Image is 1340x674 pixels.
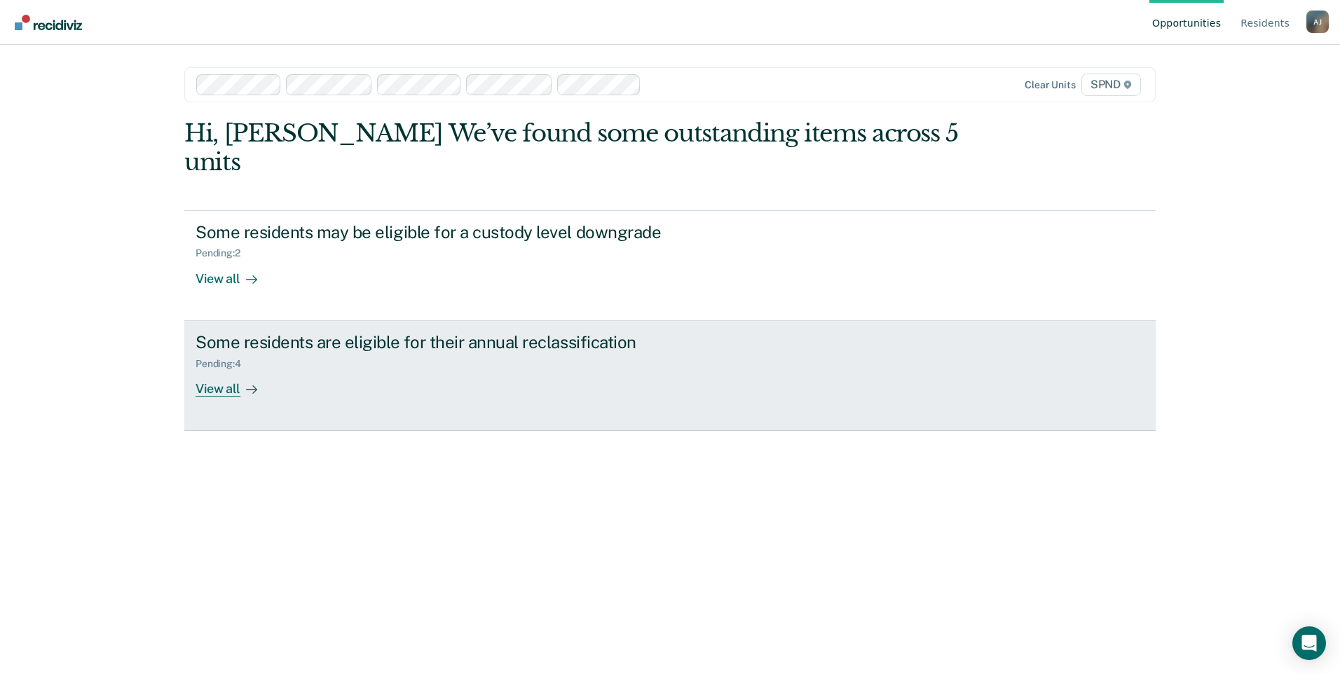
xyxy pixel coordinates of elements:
[196,222,688,242] div: Some residents may be eligible for a custody level downgrade
[184,119,962,177] div: Hi, [PERSON_NAME] We’ve found some outstanding items across 5 units
[196,358,252,370] div: Pending : 4
[184,210,1156,321] a: Some residents may be eligible for a custody level downgradePending:2View all
[196,247,252,259] div: Pending : 2
[196,369,274,397] div: View all
[196,332,688,352] div: Some residents are eligible for their annual reclassification
[1081,74,1141,96] span: SPND
[184,321,1156,431] a: Some residents are eligible for their annual reclassificationPending:4View all
[1306,11,1329,33] div: A J
[15,15,82,30] img: Recidiviz
[1306,11,1329,33] button: Profile dropdown button
[1292,626,1326,660] div: Open Intercom Messenger
[196,259,274,287] div: View all
[1025,79,1076,91] div: Clear units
